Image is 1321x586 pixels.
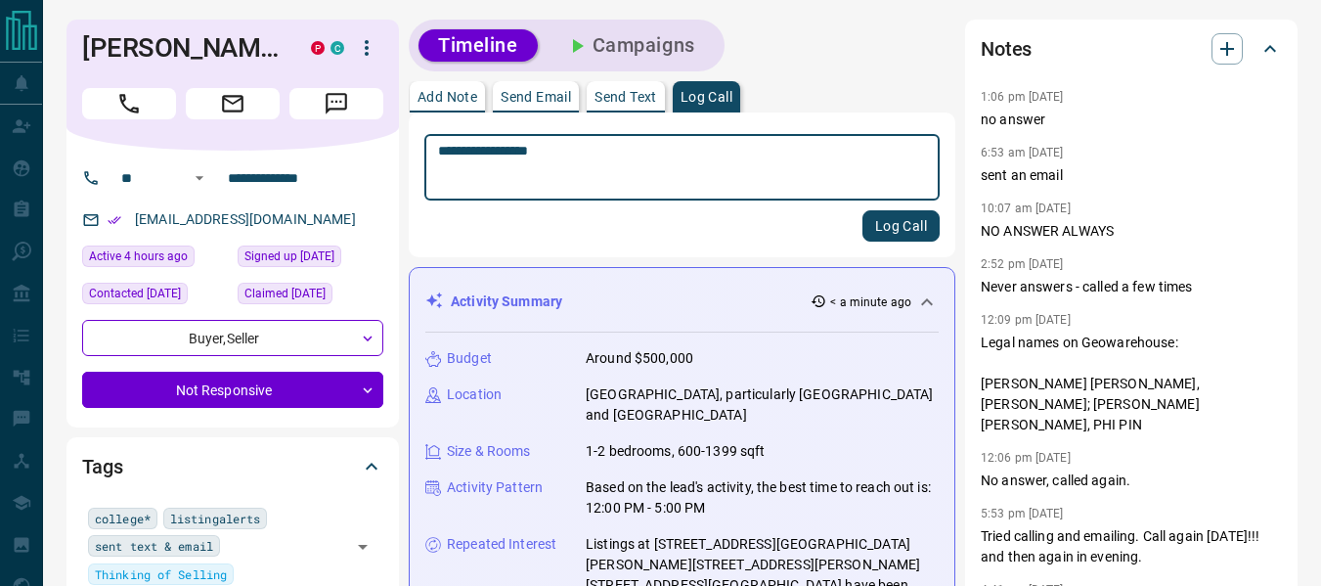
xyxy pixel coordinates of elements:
button: Open [188,166,211,190]
span: Signed up [DATE] [244,247,334,266]
p: 5:53 pm [DATE] [981,507,1064,520]
div: Activity Summary< a minute ago [425,284,939,320]
div: Mon Apr 06 2020 [238,246,383,273]
div: Not Responsive [82,372,383,408]
h2: Notes [981,33,1032,65]
a: [EMAIL_ADDRESS][DOMAIN_NAME] [135,211,356,227]
h1: [PERSON_NAME] [82,32,282,64]
span: Thinking of Selling [95,564,227,584]
div: Notes [981,25,1282,72]
p: Around $500,000 [586,348,693,369]
span: Claimed [DATE] [244,284,326,303]
p: 1:06 pm [DATE] [981,90,1064,104]
div: Tags [82,443,383,490]
p: Size & Rooms [447,441,531,462]
p: < a minute ago [830,293,911,311]
p: Log Call [681,90,732,104]
p: Budget [447,348,492,369]
p: Send Text [594,90,657,104]
p: Send Email [501,90,571,104]
p: Based on the lead's activity, the best time to reach out is: 12:00 PM - 5:00 PM [586,477,939,518]
div: Mon Aug 18 2025 [82,246,228,273]
div: condos.ca [330,41,344,55]
p: Never answers - called a few times [981,277,1282,297]
p: Activity Pattern [447,477,543,498]
span: Contacted [DATE] [89,284,181,303]
div: Buyer , Seller [82,320,383,356]
div: Wed Jul 30 2025 [82,283,228,310]
span: sent text & email [95,536,213,556]
div: Wed Sep 11 2024 [238,283,383,310]
p: [GEOGRAPHIC_DATA], particularly [GEOGRAPHIC_DATA] and [GEOGRAPHIC_DATA] [586,384,939,426]
p: Location [447,384,502,405]
button: Log Call [862,210,940,242]
p: Activity Summary [451,292,562,312]
p: Legal names on Geowarehouse: [PERSON_NAME] [PERSON_NAME], [PERSON_NAME]; [PERSON_NAME] [PERSON_NA... [981,333,1282,435]
p: 12:09 pm [DATE] [981,313,1071,327]
p: 1-2 bedrooms, 600-1399 sqft [586,441,766,462]
p: Add Note [418,90,477,104]
svg: Email Verified [108,213,121,227]
button: Open [349,533,376,561]
span: Call [82,88,176,119]
p: sent an email [981,165,1282,186]
p: 2:52 pm [DATE] [981,257,1064,271]
h2: Tags [82,451,122,482]
p: 6:53 am [DATE] [981,146,1064,159]
p: 12:06 pm [DATE] [981,451,1071,465]
span: Active 4 hours ago [89,247,188,266]
span: listingalerts [170,509,260,528]
p: 10:07 am [DATE] [981,202,1071,215]
span: college* [95,509,151,528]
p: Repeated Interest [447,534,556,555]
div: property.ca [311,41,325,55]
p: NO ANSWER ALWAYS [981,221,1282,242]
button: Campaigns [546,29,715,62]
span: Email [186,88,280,119]
p: Tried calling and emailing. Call again [DATE]!!! and then again in evening. [981,526,1282,567]
p: no answer [981,110,1282,130]
span: Message [289,88,383,119]
button: Timeline [418,29,538,62]
p: No answer, called again. [981,471,1282,491]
